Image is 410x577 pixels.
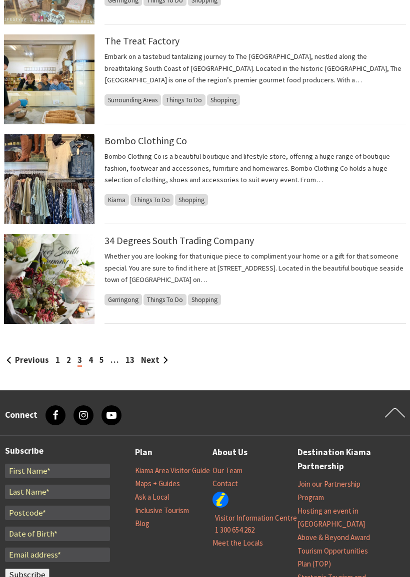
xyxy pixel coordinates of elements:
[6,355,49,365] a: Previous
[212,538,263,548] a: Meet the Locals
[55,355,60,365] a: 1
[99,355,104,365] a: 5
[66,355,71,365] a: 2
[104,194,129,206] span: Kiama
[5,410,37,420] h3: Connect
[125,355,134,365] a: 13
[110,355,119,365] span: …
[135,519,149,529] a: Blog
[77,355,82,367] span: 3
[104,151,406,185] p: Bombo Clothing Co is a beautiful boutique and lifestyle store, offering a huge range of boutique ...
[143,294,186,305] span: Things To Do
[207,94,240,106] span: Shopping
[5,548,110,562] input: Email address*
[297,506,365,530] a: Hosting an event in [GEOGRAPHIC_DATA]
[212,466,242,476] a: Our Team
[104,294,142,305] span: Gerringong
[141,355,168,365] a: Next
[104,51,406,85] p: Embark on a tastebud tantalizing journey to The [GEOGRAPHIC_DATA], nestled along the breathtaking...
[104,94,161,106] span: Surrounding Areas
[175,194,208,206] span: Shopping
[297,446,375,474] a: Destination Kiama Partnership
[135,479,180,489] a: Maps + Guides
[5,446,110,456] h3: Subscribe
[4,34,94,124] img: Children watching chocolatier working at The Treat Factory
[212,479,238,489] a: Contact
[5,464,110,478] input: First Name*
[135,446,152,460] a: Plan
[297,479,360,503] a: Join our Partnership Program
[215,513,297,523] a: Visitor Information Centre
[188,294,221,305] span: Shopping
[104,35,179,47] a: The Treat Factory
[5,485,110,499] input: Last Name*
[212,446,247,460] a: About Us
[5,527,110,541] input: Date of Birth*
[135,466,210,476] a: Kiama Area Visitor Guide
[88,355,93,365] a: 4
[215,525,254,535] a: 1 300 654 262
[297,546,368,570] a: Tourism Opportunities Plan (TOP)
[297,533,370,543] a: Above & Beyond Award
[162,94,205,106] span: Things To Do
[104,235,254,247] a: 34 Degrees South Trading Company
[104,135,187,147] a: Bombo Clothing Co
[5,506,110,520] input: Postcode*
[135,492,169,502] a: Ask a Local
[104,251,406,285] p: Whether you are looking for that unique piece to compliment your home or a gift for that someone ...
[135,506,189,516] a: Inclusive Tourism
[130,194,173,206] span: Things To Do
